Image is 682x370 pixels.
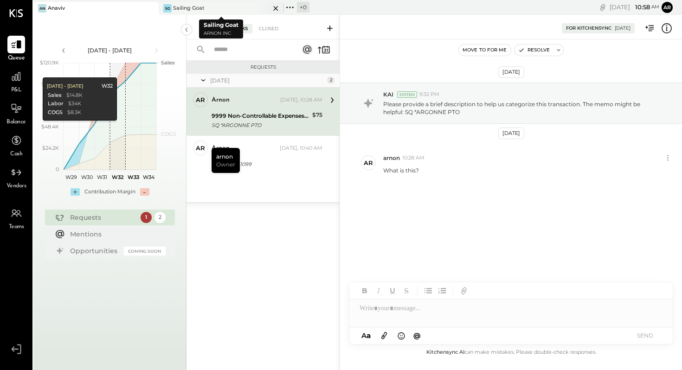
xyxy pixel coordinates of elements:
[280,96,322,104] div: [DATE], 10:28 AM
[161,59,175,66] text: Sales
[631,3,650,12] span: 10 : 58
[142,174,154,180] text: W34
[196,24,224,33] div: For Me
[297,2,309,13] div: + 0
[71,188,80,196] div: +
[212,111,309,121] div: 9999 Non-Controllable Expenses:Other Income and Expenses:To Be Classified
[9,223,24,231] span: Teams
[383,90,393,98] span: KAI
[651,4,659,10] span: am
[212,96,230,105] div: arnon
[566,25,611,32] div: For KitchenSync
[196,96,205,104] div: ar
[402,154,425,162] span: 10:28 AM
[65,174,77,180] text: W29
[6,118,26,127] span: Balance
[41,123,59,130] text: $48.4K
[70,213,136,222] div: Requests
[400,285,412,297] button: Strikethrough
[458,285,470,297] button: Add URL
[422,285,434,297] button: Unordered List
[364,159,373,167] div: ar
[0,68,32,95] a: P&L
[383,100,660,116] p: Please provide a brief description to help us categorize this transaction. The memo might be help...
[359,331,373,341] button: Aa
[97,174,107,180] text: W31
[124,247,166,255] div: Coming Soon
[459,45,511,56] button: Move to for me
[81,174,92,180] text: W30
[140,188,149,196] div: -
[42,145,59,151] text: $24.2K
[71,46,149,54] div: [DATE] - [DATE]
[67,109,81,116] div: $8.3K
[173,5,205,12] div: Sailing Goat
[70,230,161,239] div: Mentions
[327,77,335,84] div: 2
[47,92,61,99] div: Sales
[204,30,238,38] p: Arnon Inc
[6,182,26,191] span: Vendors
[212,121,309,130] div: SQ *ARGONNE PTO
[498,66,524,78] div: [DATE]
[11,86,22,95] span: P&L
[141,212,152,223] div: 1
[515,45,553,56] button: Resolve
[212,159,320,169] div: 2024 list of 1099
[212,148,240,173] div: arnon
[383,154,400,162] span: arnon
[436,285,448,297] button: Ordered List
[610,3,659,12] div: [DATE]
[68,100,81,108] div: $34K
[367,331,371,340] span: a
[280,145,322,152] div: [DATE], 10:40 AM
[161,131,176,137] text: COGS
[47,109,62,116] div: COGS
[204,21,238,28] b: Sailing Goat
[40,59,59,66] text: $120.9K
[626,329,663,342] button: SEND
[47,100,63,108] div: Labor
[386,285,399,297] button: Underline
[101,83,112,90] div: W32
[66,92,82,99] div: $14.8K
[56,166,59,172] text: 0
[411,330,424,341] button: @
[498,128,524,139] div: [DATE]
[312,110,322,120] div: $75
[127,174,139,180] text: W33
[163,4,172,13] div: SG
[10,150,22,159] span: Cash
[615,25,631,32] div: [DATE]
[70,246,119,255] div: Opportunities
[196,144,205,153] div: ar
[212,144,230,153] div: arnon
[154,212,166,223] div: 2
[0,204,32,231] a: Teams
[662,2,673,13] button: ar
[0,100,32,127] a: Balance
[210,77,325,84] div: [DATE]
[48,5,65,12] div: Anaviv
[216,160,235,168] span: Owner
[598,2,607,12] div: copy link
[413,331,421,340] span: @
[0,132,32,159] a: Cash
[84,188,135,196] div: Contribution Margin
[41,81,59,87] text: $96.8K
[8,54,25,63] span: Queue
[38,4,46,13] div: An
[419,91,439,98] span: 9:32 PM
[112,174,124,180] text: W32
[191,64,335,70] div: Requests
[0,36,32,63] a: Queue
[0,164,32,191] a: Vendors
[46,83,83,89] div: [DATE] - [DATE]
[383,166,419,174] p: What is this?
[373,285,385,297] button: Italic
[397,91,417,98] div: System
[254,24,283,33] div: Closed
[359,285,371,297] button: Bold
